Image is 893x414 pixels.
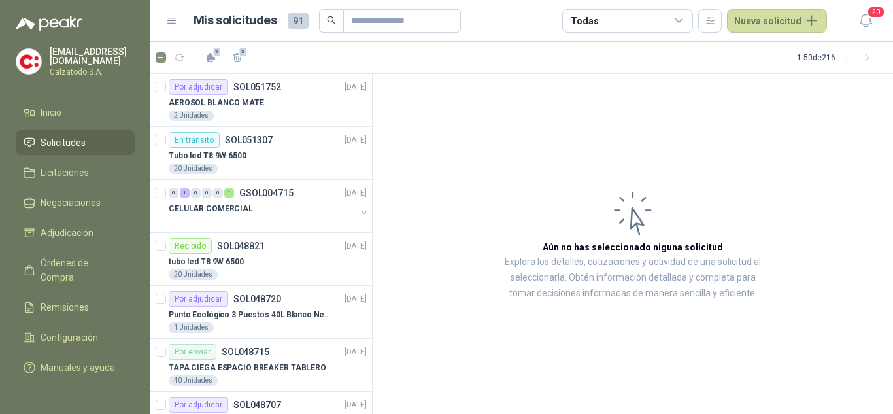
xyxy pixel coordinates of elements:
[16,49,41,74] img: Company Logo
[345,187,367,199] p: [DATE]
[41,360,115,375] span: Manuales y ayuda
[169,164,218,174] div: 20 Unidades
[213,188,223,198] div: 0
[169,97,264,109] p: AEROSOL BLANCO MATE
[169,322,214,333] div: 1 Unidades
[345,399,367,411] p: [DATE]
[169,79,228,95] div: Por adjudicar
[41,165,89,180] span: Licitaciones
[16,130,135,155] a: Solicitudes
[16,100,135,125] a: Inicio
[16,160,135,185] a: Licitaciones
[169,185,369,227] a: 0 1 0 0 0 1 GSOL004715[DATE] CELULAR COMERCIAL
[797,47,877,68] div: 1 - 50 de 216
[327,16,336,25] span: search
[222,347,269,356] p: SOL048715
[212,46,222,57] span: 5
[345,240,367,252] p: [DATE]
[16,355,135,380] a: Manuales y ayuda
[194,11,277,30] h1: Mis solicitudes
[16,16,82,31] img: Logo peakr
[169,132,220,148] div: En tránsito
[169,397,228,413] div: Por adjudicar
[41,256,122,285] span: Órdenes de Compra
[202,188,212,198] div: 0
[503,254,762,302] p: Explora los detalles, cotizaciones y actividad de una solicitud al seleccionarla. Obtén informaci...
[41,105,61,120] span: Inicio
[169,150,246,162] p: Tubo led T8 9W 6500
[867,6,885,18] span: 20
[50,47,135,65] p: [EMAIL_ADDRESS][DOMAIN_NAME]
[345,134,367,147] p: [DATE]
[217,241,265,250] p: SOL048821
[50,68,135,76] p: Calzatodo S.A.
[16,190,135,215] a: Negociaciones
[233,294,281,303] p: SOL048720
[41,196,101,210] span: Negociaciones
[225,135,273,145] p: SOL051307
[41,330,98,345] span: Configuración
[150,233,372,286] a: RecibidoSOL048821[DATE] tubo led T8 9W 650020 Unidades
[239,46,248,57] span: 5
[233,82,281,92] p: SOL051752
[239,188,294,198] p: GSOL004715
[854,9,877,33] button: 20
[169,203,253,215] p: CELULAR COMERCIAL
[233,400,281,409] p: SOL048707
[41,226,93,240] span: Adjudicación
[227,47,248,68] button: 5
[571,14,598,28] div: Todas
[169,375,218,386] div: 40 Unidades
[224,188,234,198] div: 1
[169,188,178,198] div: 0
[150,286,372,339] a: Por adjudicarSOL048720[DATE] Punto Ecológico 3 Puestos 40L Blanco Negro Verde Con Tapa1 Unidades
[169,344,216,360] div: Por enviar
[169,309,331,321] p: Punto Ecológico 3 Puestos 40L Blanco Negro Verde Con Tapa
[201,47,222,68] button: 5
[169,269,218,280] div: 20 Unidades
[169,362,326,374] p: TAPA CIEGA ESPACIO BREAKER TABLERO
[41,300,89,315] span: Remisiones
[345,81,367,94] p: [DATE]
[288,13,309,29] span: 91
[543,240,723,254] h3: Aún no has seleccionado niguna solicitud
[16,220,135,245] a: Adjudicación
[169,111,214,121] div: 2 Unidades
[191,188,201,198] div: 0
[727,9,827,33] button: Nueva solicitud
[345,346,367,358] p: [DATE]
[16,295,135,320] a: Remisiones
[150,74,372,127] a: Por adjudicarSOL051752[DATE] AEROSOL BLANCO MATE2 Unidades
[169,291,228,307] div: Por adjudicar
[169,256,244,268] p: tubo led T8 9W 6500
[41,135,86,150] span: Solicitudes
[150,127,372,180] a: En tránsitoSOL051307[DATE] Tubo led T8 9W 650020 Unidades
[169,238,212,254] div: Recibido
[180,188,190,198] div: 1
[345,293,367,305] p: [DATE]
[16,325,135,350] a: Configuración
[16,250,135,290] a: Órdenes de Compra
[150,339,372,392] a: Por enviarSOL048715[DATE] TAPA CIEGA ESPACIO BREAKER TABLERO40 Unidades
